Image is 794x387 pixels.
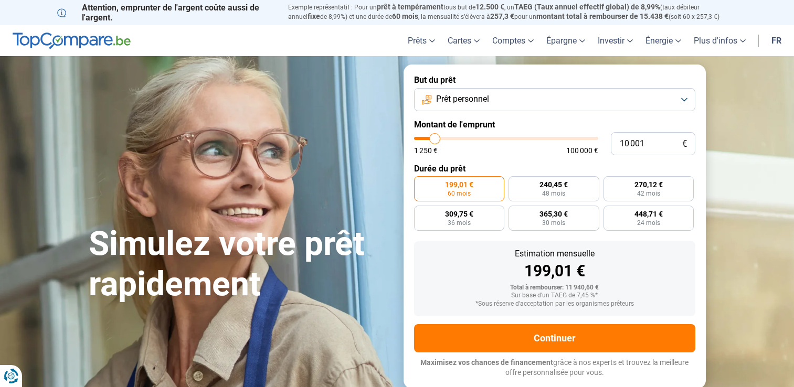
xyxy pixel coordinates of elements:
div: Sur base d'un TAEG de 7,45 %* [422,292,687,299]
h1: Simulez votre prêt rapidement [89,224,391,305]
div: *Sous réserve d'acceptation par les organismes prêteurs [422,300,687,308]
span: 270,12 € [634,181,663,188]
span: 257,3 € [490,12,514,20]
a: Plus d'infos [687,25,752,56]
span: € [682,139,687,148]
div: 199,01 € [422,263,687,279]
label: Montant de l'emprunt [414,120,695,130]
p: grâce à nos experts et trouvez la meilleure offre personnalisée pour vous. [414,358,695,378]
span: 1 250 € [414,147,438,154]
span: 48 mois [542,190,565,197]
span: TAEG (Taux annuel effectif global) de 8,99% [514,3,660,11]
span: 448,71 € [634,210,663,218]
span: 24 mois [637,220,660,226]
span: 240,45 € [539,181,568,188]
a: fr [765,25,788,56]
span: 60 mois [392,12,418,20]
a: Épargne [540,25,591,56]
div: Estimation mensuelle [422,250,687,258]
p: Attention, emprunter de l'argent coûte aussi de l'argent. [57,3,276,23]
span: 100 000 € [566,147,598,154]
span: 12.500 € [475,3,504,11]
span: 365,30 € [539,210,568,218]
a: Comptes [486,25,540,56]
span: 42 mois [637,190,660,197]
label: But du prêt [414,75,695,85]
a: Énergie [639,25,687,56]
a: Cartes [441,25,486,56]
label: Durée du prêt [414,164,695,174]
span: Prêt personnel [436,93,489,105]
span: fixe [308,12,320,20]
span: Maximisez vos chances de financement [420,358,553,367]
img: TopCompare [13,33,131,49]
span: 309,75 € [445,210,473,218]
span: montant total à rembourser de 15.438 € [536,12,669,20]
span: 60 mois [448,190,471,197]
span: 30 mois [542,220,565,226]
span: 199,01 € [445,181,473,188]
div: Total à rembourser: 11 940,60 € [422,284,687,292]
a: Investir [591,25,639,56]
button: Prêt personnel [414,88,695,111]
a: Prêts [401,25,441,56]
button: Continuer [414,324,695,352]
span: 36 mois [448,220,471,226]
p: Exemple représentatif : Pour un tous but de , un (taux débiteur annuel de 8,99%) et une durée de ... [288,3,737,21]
span: prêt à tempérament [377,3,443,11]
